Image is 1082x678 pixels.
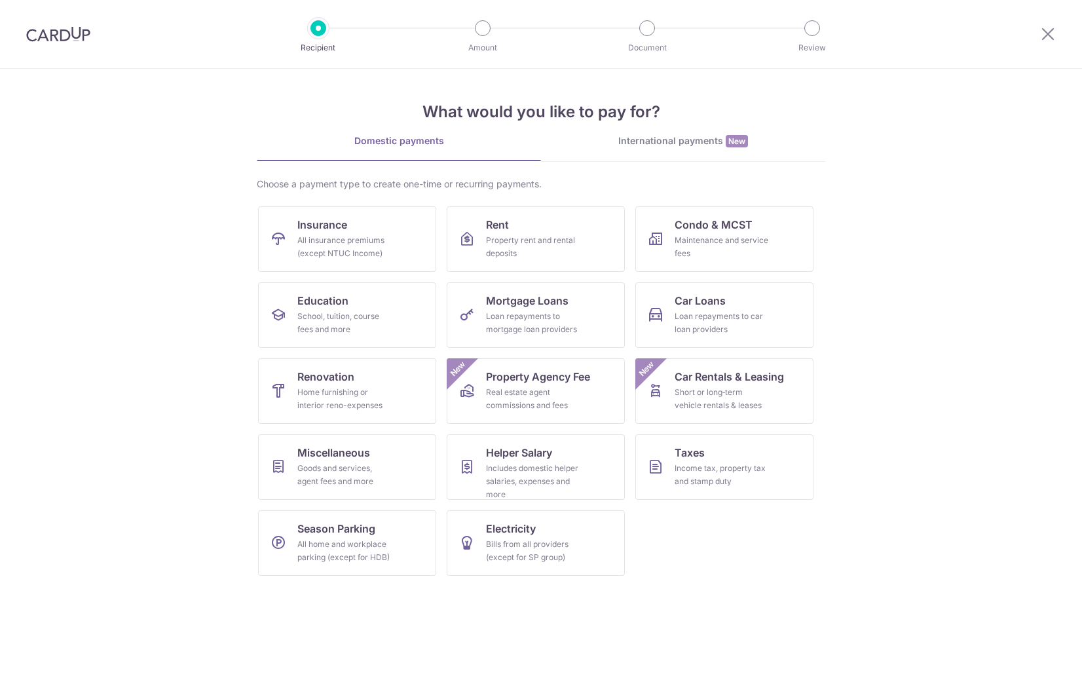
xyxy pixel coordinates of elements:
[675,293,726,309] span: Car Loans
[486,293,569,309] span: Mortgage Loans
[635,358,813,424] a: Car Rentals & LeasingShort or long‑term vehicle rentals & leasesNew
[541,134,825,148] div: International payments
[258,434,436,500] a: MiscellaneousGoods and services, agent fees and more
[486,217,509,233] span: Rent
[635,434,813,500] a: TaxesIncome tax, property tax and stamp duty
[726,135,748,147] span: New
[297,369,354,385] span: Renovation
[675,217,753,233] span: Condo & MCST
[675,310,769,336] div: Loan repayments to car loan providers
[486,369,590,385] span: Property Agency Fee
[764,41,861,54] p: Review
[257,134,541,147] div: Domestic payments
[447,510,625,576] a: ElectricityBills from all providers (except for SP group)
[447,358,625,424] a: Property Agency FeeReal estate agent commissions and feesNew
[297,310,392,336] div: School, tuition, course fees and more
[258,206,436,272] a: InsuranceAll insurance premiums (except NTUC Income)
[297,234,392,260] div: All insurance premiums (except NTUC Income)
[675,369,784,385] span: Car Rentals & Leasing
[434,41,531,54] p: Amount
[486,234,580,260] div: Property rent and rental deposits
[297,293,348,309] span: Education
[635,282,813,348] a: Car LoansLoan repayments to car loan providers
[297,386,392,412] div: Home furnishing or interior reno-expenses
[297,538,392,564] div: All home and workplace parking (except for HDB)
[297,462,392,488] div: Goods and services, agent fees and more
[26,26,90,42] img: CardUp
[257,178,825,191] div: Choose a payment type to create one-time or recurring payments.
[258,282,436,348] a: EducationSchool, tuition, course fees and more
[447,206,625,272] a: RentProperty rent and rental deposits
[257,100,825,124] h4: What would you like to pay for?
[486,462,580,501] div: Includes domestic helper salaries, expenses and more
[258,358,436,424] a: RenovationHome furnishing or interior reno-expenses
[486,445,552,461] span: Helper Salary
[258,510,436,576] a: Season ParkingAll home and workplace parking (except for HDB)
[447,282,625,348] a: Mortgage LoansLoan repayments to mortgage loan providers
[636,358,658,380] span: New
[447,434,625,500] a: Helper SalaryIncludes domestic helper salaries, expenses and more
[486,538,580,564] div: Bills from all providers (except for SP group)
[486,310,580,336] div: Loan repayments to mortgage loan providers
[486,521,536,537] span: Electricity
[486,386,580,412] div: Real estate agent commissions and fees
[675,462,769,488] div: Income tax, property tax and stamp duty
[599,41,696,54] p: Document
[297,445,370,461] span: Miscellaneous
[297,521,375,537] span: Season Parking
[270,41,367,54] p: Recipient
[447,358,469,380] span: New
[675,234,769,260] div: Maintenance and service fees
[297,217,347,233] span: Insurance
[635,206,813,272] a: Condo & MCSTMaintenance and service fees
[675,445,705,461] span: Taxes
[675,386,769,412] div: Short or long‑term vehicle rentals & leases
